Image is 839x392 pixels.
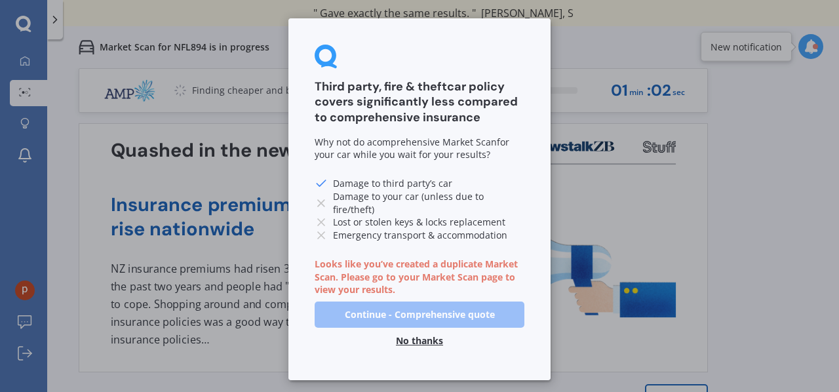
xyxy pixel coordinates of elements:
li: Emergency transport & accommodation [315,229,524,242]
li: Lost or stolen keys & locks replacement [315,216,524,229]
div: Why not do a for your car while you wait for your results? [315,136,524,161]
h3: Third party, fire & theft car policy covers significantly less compared to comprehensive insurance [315,79,524,125]
li: Damage to third party’s car [315,177,524,190]
span: comprehensive Market Scan [372,136,497,148]
li: Damage to your car (unless due to fire/theft) [315,190,524,216]
div: Looks like you’ve created a duplicate Market Scan. Please go to your Market Scan page to view you... [315,258,524,296]
button: Continue - Comprehensive quote [315,302,524,328]
button: No thanks [388,328,451,354]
